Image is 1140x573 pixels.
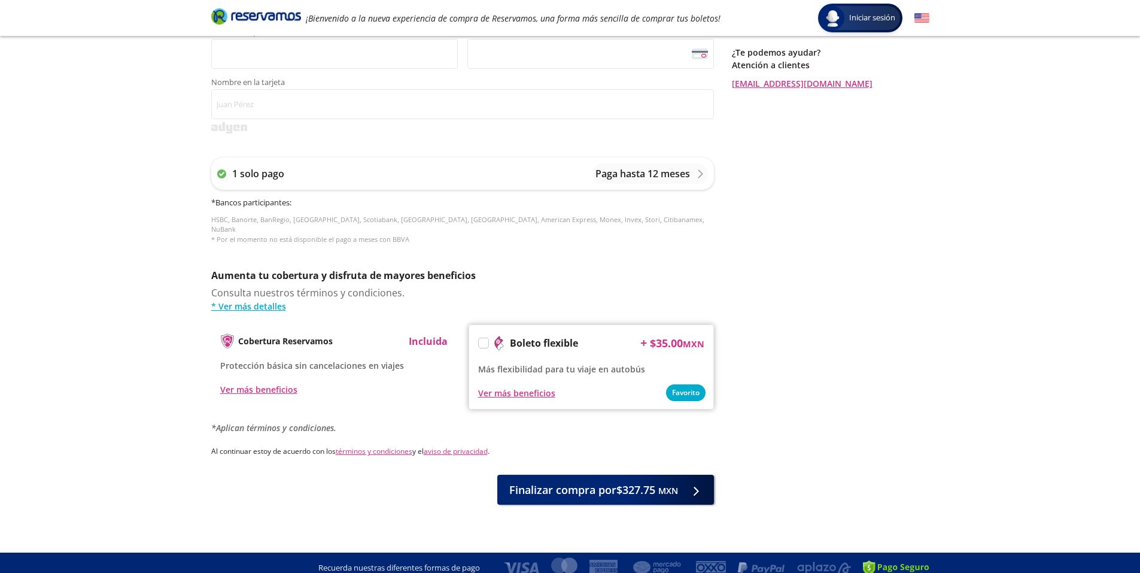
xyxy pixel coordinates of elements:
[844,12,900,24] span: Iniciar sesión
[658,485,678,496] small: MXN
[211,7,301,29] a: Brand Logo
[211,422,714,434] p: *Aplican términos y condiciones.
[478,387,555,399] button: Ver más beneficios
[220,383,297,396] button: Ver más beneficios
[336,446,412,456] a: términos y condiciones
[238,335,333,347] p: Cobertura Reservamos
[232,166,284,181] p: 1 solo pago
[640,334,647,352] p: +
[509,482,678,498] span: Finalizar compra por $327.75
[473,43,709,65] iframe: Iframe del código de seguridad de la tarjeta asegurada
[650,335,704,351] span: $ 35.00
[732,59,929,71] p: Atención a clientes
[211,215,714,245] p: HSBC, Banorte, BanRegio, [GEOGRAPHIC_DATA], Scotiabank, [GEOGRAPHIC_DATA], [GEOGRAPHIC_DATA], Ame...
[478,363,645,375] span: Más flexibilidad para tu viaje en autobús
[211,78,714,89] span: Nombre en la tarjeta
[732,77,929,90] a: [EMAIL_ADDRESS][DOMAIN_NAME]
[732,46,929,59] p: ¿Te podemos ayudar?
[211,300,714,313] a: * Ver más detalles
[211,286,714,313] div: Consulta nuestros términos y condiciones.
[211,7,301,25] i: Brand Logo
[914,11,929,26] button: English
[220,360,404,371] span: Protección básica sin cancelaciones en viajes
[211,122,247,134] img: svg+xml;base64,PD94bWwgdmVyc2lvbj0iMS4wIiBlbmNvZGluZz0iVVRGLTgiPz4KPHN2ZyB3aWR0aD0iMzk2cHgiIGhlaW...
[211,197,714,209] h6: * Bancos participantes :
[211,235,409,244] span: * Por el momento no está disponible el pago a meses con BBVA
[217,43,452,65] iframe: Iframe de la fecha de caducidad de la tarjeta asegurada
[211,446,714,457] p: Al continuar estoy de acuerdo con los y el .
[409,334,448,348] p: Incluida
[424,446,488,456] a: aviso de privacidad
[306,13,721,24] em: ¡Bienvenido a la nueva experiencia de compra de Reservamos, una forma más sencilla de comprar tus...
[683,338,704,350] small: MXN
[497,475,714,505] button: Finalizar compra por$327.75 MXN
[211,89,714,119] input: Nombre en la tarjeta
[211,268,714,283] p: Aumenta tu cobertura y disfruta de mayores beneficios
[595,166,690,181] p: Paga hasta 12 meses
[510,336,578,350] p: Boleto flexible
